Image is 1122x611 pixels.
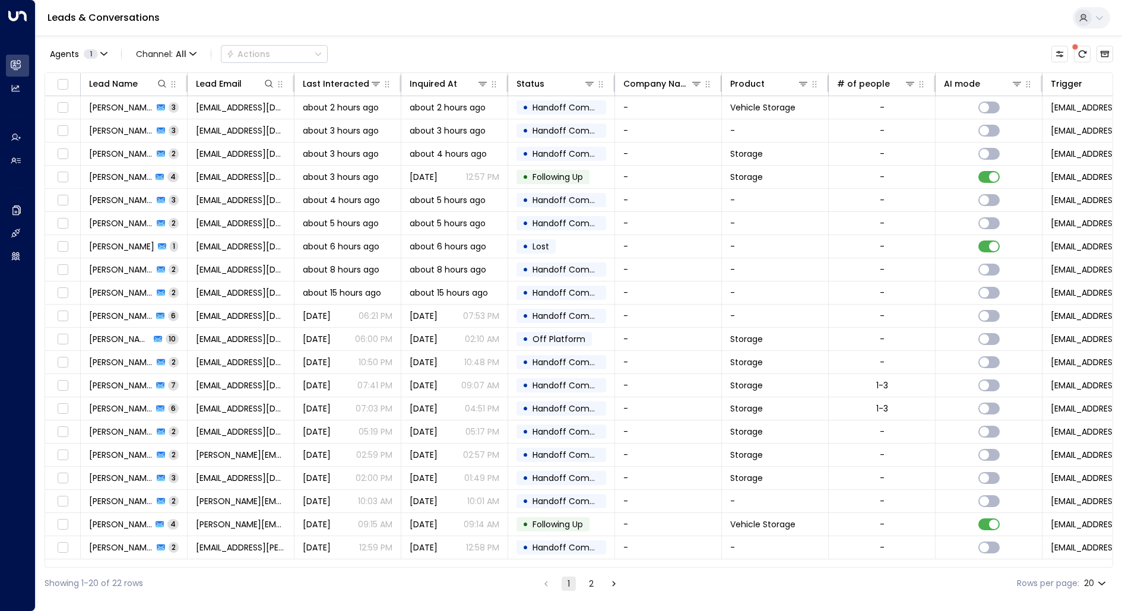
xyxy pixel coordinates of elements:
[358,495,392,507] p: 10:03 AM
[522,537,528,558] div: •
[880,171,885,183] div: -
[623,77,702,91] div: Company Name
[944,77,1023,91] div: AI mode
[615,490,722,512] td: -
[358,518,392,530] p: 09:15 AM
[303,240,379,252] span: about 6 hours ago
[722,189,829,211] td: -
[1084,575,1108,592] div: 20
[522,190,528,210] div: •
[303,77,369,91] div: Last Interacted
[533,379,616,391] span: Handoff Completed
[623,77,690,91] div: Company Name
[615,444,722,466] td: -
[410,287,488,299] span: about 15 hours ago
[89,171,152,183] span: Amanda Vincent
[730,356,763,368] span: Storage
[410,333,438,345] span: Aug 22, 2025
[170,241,178,251] span: 1
[615,467,722,489] td: -
[533,240,549,252] span: Lost
[533,426,616,438] span: Handoff Completed
[533,472,616,484] span: Handoff Completed
[303,171,379,183] span: about 3 hours ago
[169,449,179,460] span: 2
[522,213,528,233] div: •
[533,333,585,345] span: Off Platform
[533,194,616,206] span: Handoff Completed
[410,356,438,368] span: Aug 25, 2025
[730,379,763,391] span: Storage
[169,264,179,274] span: 2
[880,542,885,553] div: -
[303,472,331,484] span: Aug 25, 2025
[522,491,528,511] div: •
[89,264,153,276] span: Lisa Pine
[196,264,286,276] span: gocchqservices@gmail.com
[880,426,885,438] div: -
[880,310,885,322] div: -
[303,542,331,553] span: Aug 24, 2025
[55,355,70,370] span: Toggle select row
[722,490,829,512] td: -
[196,472,286,484] span: gracehunter012@gmail.com
[533,449,616,461] span: Handoff Completed
[533,217,616,229] span: Handoff Completed
[89,194,153,206] span: Feng Xiong
[410,310,438,322] span: Aug 25, 2025
[410,217,486,229] span: about 5 hours ago
[730,333,763,345] span: Storage
[84,49,98,59] span: 1
[880,333,885,345] div: -
[410,125,486,137] span: about 3 hours ago
[516,77,595,91] div: Status
[410,194,486,206] span: about 5 hours ago
[522,422,528,442] div: •
[89,125,153,137] span: John Pribanich
[196,542,286,553] span: guoningx@andrew.cmu.edu
[880,240,885,252] div: -
[55,262,70,277] span: Toggle select row
[533,287,616,299] span: Handoff Completed
[722,235,829,258] td: -
[615,281,722,304] td: -
[466,542,499,553] p: 12:58 PM
[196,379,286,391] span: marilees43@gmail.com
[166,334,179,344] span: 10
[730,148,763,160] span: Storage
[522,259,528,280] div: •
[615,189,722,211] td: -
[226,49,270,59] div: Actions
[533,495,616,507] span: Handoff Completed
[359,426,392,438] p: 05:19 PM
[196,102,286,113] span: billdogg2817@gmail.com
[196,287,286,299] span: adamsuski72@gmail.com
[303,102,379,113] span: about 2 hours ago
[355,333,392,345] p: 06:00 PM
[410,148,487,160] span: about 4 hours ago
[303,449,331,461] span: Aug 25, 2025
[55,77,70,92] span: Toggle select all
[196,194,286,206] span: shanexf01@gmail.com
[131,46,201,62] button: Channel:All
[1051,77,1082,91] div: Trigger
[89,217,153,229] span: Destiny Downer
[55,540,70,555] span: Toggle select row
[303,310,331,322] span: Yesterday
[55,239,70,254] span: Toggle select row
[837,77,916,91] div: # of people
[533,403,616,414] span: Handoff Completed
[730,77,809,91] div: Product
[55,448,70,463] span: Toggle select row
[89,449,153,461] span: Mary Schreiber
[722,305,829,327] td: -
[169,357,179,367] span: 2
[89,542,153,553] span: Sirun Wang
[522,167,528,187] div: •
[410,240,486,252] span: about 6 hours ago
[356,449,392,461] p: 02:59 PM
[410,379,438,391] span: Aug 23, 2025
[522,398,528,419] div: •
[722,281,829,304] td: -
[89,356,153,368] span: Justin Jordan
